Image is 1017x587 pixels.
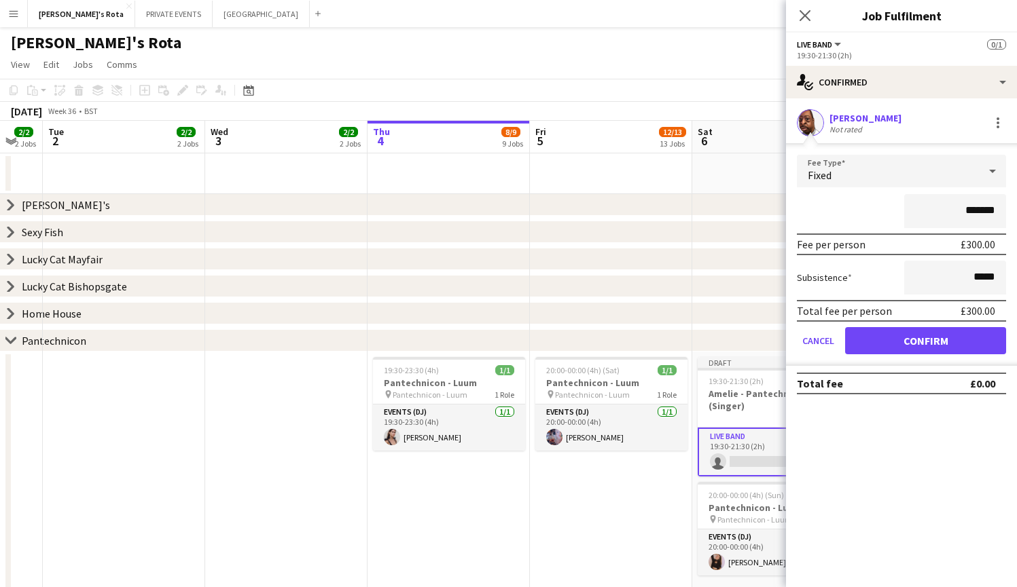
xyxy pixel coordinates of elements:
[533,133,546,149] span: 5
[555,390,630,400] span: Pantechnicon - Luum
[786,7,1017,24] h3: Job Fulfilment
[11,105,42,118] div: [DATE]
[22,252,103,266] div: Lucky Cat Mayfair
[786,66,1017,98] div: Confirmed
[845,327,1006,354] button: Confirm
[797,271,852,284] label: Subsistence
[22,198,110,212] div: [PERSON_NAME]'s
[67,56,99,73] a: Jobs
[709,490,784,500] span: 20:00-00:00 (4h) (Sun)
[696,133,713,149] span: 6
[987,39,1006,50] span: 0/1
[135,1,213,27] button: PRIVATE EVENTS
[5,56,35,73] a: View
[961,304,995,318] div: £300.00
[22,307,82,320] div: Home House
[535,404,688,451] app-card-role: Events (DJ)1/120:00-00:00 (4h)[PERSON_NAME]
[698,126,713,138] span: Sat
[11,33,181,53] h1: [PERSON_NAME]'s Rota
[177,138,198,149] div: 2 Jobs
[797,304,892,318] div: Total fee per person
[657,390,677,400] span: 1 Role
[546,365,620,375] span: 20:00-00:00 (4h) (Sat)
[660,138,685,149] div: 13 Jobs
[961,238,995,251] div: £300.00
[15,138,36,149] div: 2 Jobs
[829,124,865,134] div: Not rated
[373,357,525,451] app-job-card: 19:30-23:30 (4h)1/1Pantechnicon - Luum Pantechnicon - Luum1 RoleEvents (DJ)1/119:30-23:30 (4h)[PE...
[14,127,33,137] span: 2/2
[535,377,688,389] h3: Pantechnicon - Luum
[495,365,514,375] span: 1/1
[373,404,525,451] app-card-role: Events (DJ)1/119:30-23:30 (4h)[PERSON_NAME]
[698,529,850,575] app-card-role: Events (DJ)1/120:00-00:00 (4h)[PERSON_NAME]
[371,133,390,149] span: 4
[22,225,63,239] div: Sexy Fish
[107,58,137,71] span: Comms
[84,106,98,116] div: BST
[11,58,30,71] span: View
[808,168,832,182] span: Fixed
[717,514,792,525] span: Pantechnicon - Luum
[698,357,850,476] app-job-card: Draft19:30-21:30 (2h)0/1Amelie - Pantechnicon (Singer)1 RoleLive Band0/119:30-21:30 (2h)
[211,126,228,138] span: Wed
[501,127,520,137] span: 8/9
[698,482,850,575] app-job-card: 20:00-00:00 (4h) (Sun)1/1Pantechnicon - Luum Pantechnicon - Luum1 RoleEvents (DJ)1/120:00-00:00 (...
[209,133,228,149] span: 3
[22,334,86,347] div: Pantechnicon
[373,126,390,138] span: Thu
[659,127,686,137] span: 12/13
[384,365,439,375] span: 19:30-23:30 (4h)
[393,390,467,400] span: Pantechnicon - Luum
[797,327,840,354] button: Cancel
[709,376,764,386] span: 19:30-21:30 (2h)
[797,50,1006,60] div: 19:30-21:30 (2h)
[797,238,866,251] div: Fee per person
[495,390,514,400] span: 1 Role
[797,39,832,50] span: Live Band
[101,56,143,73] a: Comms
[28,1,135,27] button: [PERSON_NAME]'s Rota
[829,112,902,124] div: [PERSON_NAME]
[45,106,79,116] span: Week 36
[535,126,546,138] span: Fri
[48,126,64,138] span: Tue
[43,58,59,71] span: Edit
[658,365,677,375] span: 1/1
[177,127,196,137] span: 2/2
[339,127,358,137] span: 2/2
[970,377,995,390] div: £0.00
[698,357,850,368] div: Draft
[46,133,64,149] span: 2
[797,377,843,390] div: Total fee
[73,58,93,71] span: Jobs
[698,428,850,476] app-card-role: Live Band0/119:30-21:30 (2h)
[340,138,361,149] div: 2 Jobs
[38,56,65,73] a: Edit
[213,1,310,27] button: [GEOGRAPHIC_DATA]
[698,387,850,412] h3: Amelie - Pantechnicon (Singer)
[22,280,127,293] div: Lucky Cat Bishopsgate
[502,138,523,149] div: 9 Jobs
[698,501,850,514] h3: Pantechnicon - Luum
[535,357,688,451] app-job-card: 20:00-00:00 (4h) (Sat)1/1Pantechnicon - Luum Pantechnicon - Luum1 RoleEvents (DJ)1/120:00-00:00 (...
[797,39,843,50] button: Live Band
[373,377,525,389] h3: Pantechnicon - Luum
